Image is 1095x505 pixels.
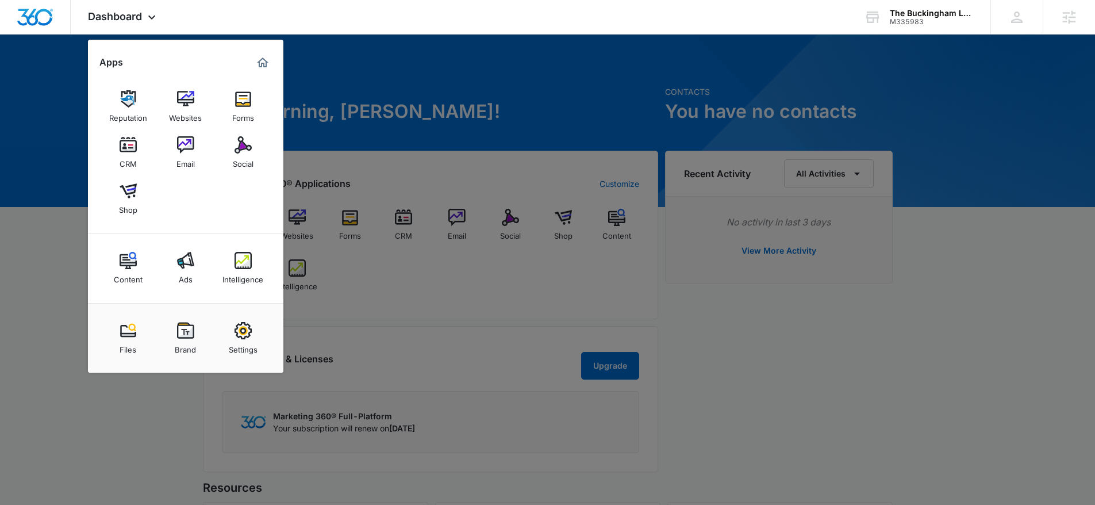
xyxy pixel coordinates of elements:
[169,108,202,123] div: Websites
[221,246,265,290] a: Intelligence
[176,154,195,169] div: Email
[233,154,253,169] div: Social
[88,10,142,22] span: Dashboard
[99,57,123,68] h2: Apps
[164,246,208,290] a: Ads
[106,246,150,290] a: Content
[164,316,208,360] a: Brand
[106,131,150,174] a: CRM
[119,200,137,215] div: Shop
[221,131,265,174] a: Social
[164,85,208,128] a: Websites
[175,339,196,354] div: Brand
[221,316,265,360] a: Settings
[109,108,147,123] div: Reputation
[253,53,272,72] a: Marketing 360® Dashboard
[106,85,150,128] a: Reputation
[179,269,193,284] div: Ads
[114,269,143,284] div: Content
[232,108,254,123] div: Forms
[120,154,137,169] div: CRM
[120,339,136,354] div: Files
[221,85,265,128] a: Forms
[222,269,263,284] div: Intelligence
[890,18,974,26] div: account id
[106,177,150,220] a: Shop
[164,131,208,174] a: Email
[890,9,974,18] div: account name
[106,316,150,360] a: Files
[229,339,258,354] div: Settings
